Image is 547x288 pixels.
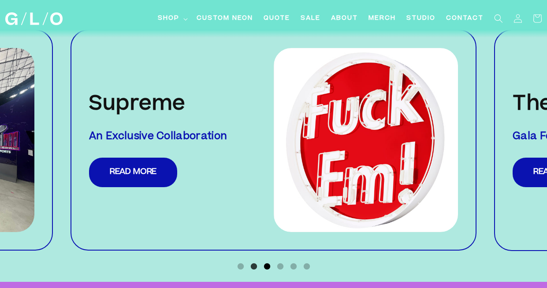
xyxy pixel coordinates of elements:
a: Contact [441,9,489,29]
button: 6 of 6 [302,262,311,271]
span: Quote [264,14,290,23]
span: Merch [368,14,396,23]
a: SALE [295,9,326,29]
button: 5 of 6 [289,262,298,271]
summary: Shop [153,9,191,29]
a: Merch [363,9,401,29]
button: 4 of 6 [276,262,285,271]
img: GLO Studio [5,12,63,25]
a: Custom Neon [191,9,258,29]
span: Shop [158,14,179,23]
button: 1 of 6 [236,262,245,271]
span: About [331,14,358,23]
a: About [326,9,363,29]
span: Custom Neon [197,14,253,23]
iframe: Chat Widget [388,165,547,288]
h3: An Exclusive Collaboration [89,127,239,147]
span: Contact [446,14,484,23]
strong: Supreme [89,95,185,115]
button: 3 of 6 [263,262,272,271]
a: Read More [89,158,177,187]
a: GLO Studio [2,9,66,29]
button: 2 of 6 [249,262,258,271]
summary: Search [489,9,508,28]
a: Studio [401,9,441,29]
span: Studio [406,14,435,23]
span: SALE [301,14,320,23]
img: A74_FW23_NeonSign_04_square.jpg [274,48,458,232]
a: Quote [258,9,295,29]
